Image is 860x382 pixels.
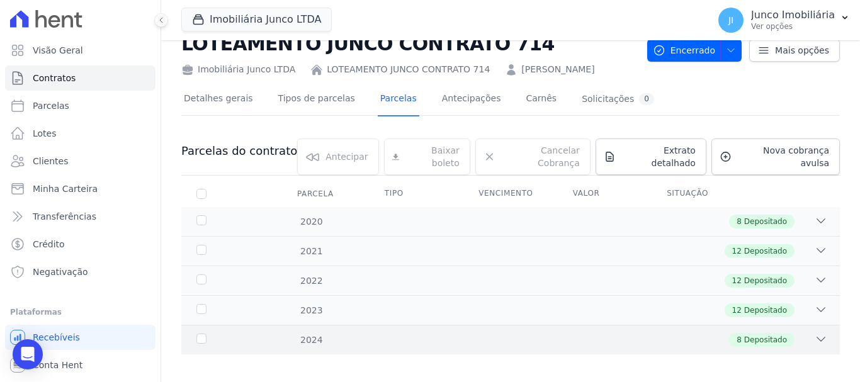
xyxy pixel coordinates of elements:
[33,183,98,195] span: Minha Carteira
[621,144,696,169] span: Extrato detalhado
[33,359,82,371] span: Conta Hent
[33,99,69,112] span: Parcelas
[5,121,156,146] a: Lotes
[728,16,733,25] span: JI
[652,181,745,207] th: Situação
[711,138,840,175] a: Nova cobrança avulsa
[579,83,657,116] a: Solicitações0
[5,204,156,229] a: Transferências
[370,181,463,207] th: Tipo
[582,93,654,105] div: Solicitações
[5,325,156,350] a: Recebíveis
[744,334,787,345] span: Depositado
[5,65,156,91] a: Contratos
[639,93,654,105] div: 0
[749,39,840,62] a: Mais opções
[737,144,829,169] span: Nova cobrança avulsa
[521,63,594,76] a: [PERSON_NAME]
[5,232,156,257] a: Crédito
[5,149,156,174] a: Clientes
[33,210,96,223] span: Transferências
[181,83,256,116] a: Detalhes gerais
[33,155,68,167] span: Clientes
[5,93,156,118] a: Parcelas
[744,275,787,286] span: Depositado
[33,44,83,57] span: Visão Geral
[5,38,156,63] a: Visão Geral
[439,83,504,116] a: Antecipações
[775,44,829,57] span: Mais opções
[33,127,57,140] span: Lotes
[751,21,835,31] p: Ver opções
[33,331,80,344] span: Recebíveis
[653,39,715,62] span: Encerrado
[732,245,742,257] span: 12
[181,63,295,76] div: Imobiliária Junco LTDA
[523,83,559,116] a: Carnês
[33,238,65,250] span: Crédito
[327,63,490,76] a: LOTEAMENTO JUNCO CONTRATO 714
[744,245,787,257] span: Depositado
[181,143,297,159] h3: Parcelas do contrato
[737,334,742,345] span: 8
[13,339,43,369] div: Open Intercom Messenger
[647,39,742,62] button: Encerrado
[744,216,787,227] span: Depositado
[181,8,332,31] button: Imobiliária Junco LTDA
[33,266,88,278] span: Negativação
[744,305,787,316] span: Depositado
[558,181,652,207] th: Valor
[276,83,358,116] a: Tipos de parcelas
[378,83,419,116] a: Parcelas
[282,181,349,206] div: Parcela
[33,72,76,84] span: Contratos
[463,181,557,207] th: Vencimento
[751,9,835,21] p: Junco Imobiliária
[5,352,156,378] a: Conta Hent
[596,138,706,175] a: Extrato detalhado
[181,30,637,58] h2: LOTEAMENTO JUNCO CONTRATO 714
[732,305,742,316] span: 12
[10,305,150,320] div: Plataformas
[5,176,156,201] a: Minha Carteira
[5,259,156,284] a: Negativação
[732,275,742,286] span: 12
[737,216,742,227] span: 8
[708,3,860,38] button: JI Junco Imobiliária Ver opções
